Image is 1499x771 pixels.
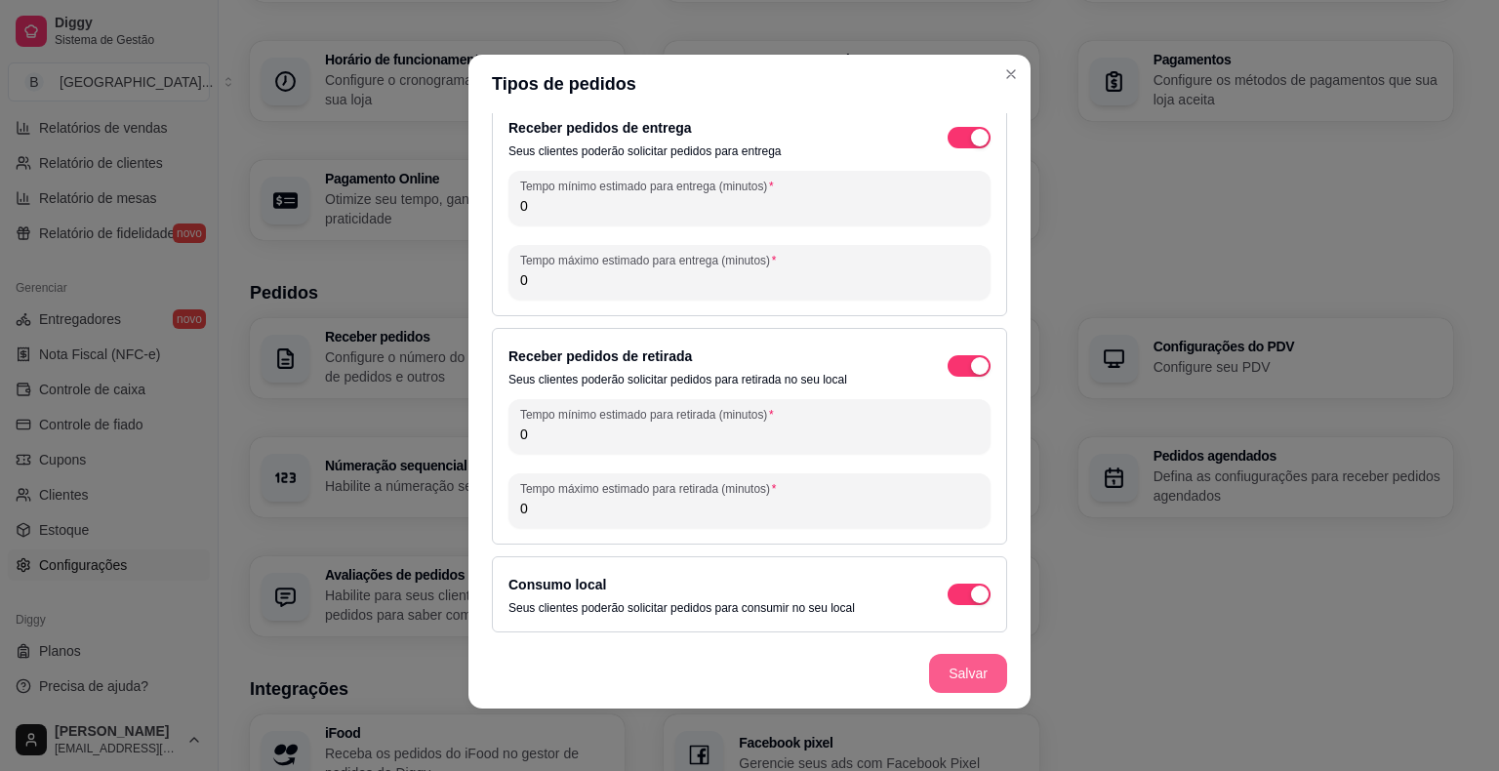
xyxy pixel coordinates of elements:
input: Tempo máximo estimado para retirada (minutos) [520,499,979,518]
input: Tempo mínimo estimado para entrega (minutos) [520,196,979,216]
label: Consumo local [508,577,606,592]
input: Tempo mínimo estimado para retirada (minutos) [520,425,979,444]
p: Seus clientes poderão solicitar pedidos para entrega [508,143,782,159]
label: Tempo mínimo estimado para entrega (minutos) [520,178,780,194]
label: Tempo máximo estimado para entrega (minutos) [520,252,783,268]
input: Tempo máximo estimado para entrega (minutos) [520,270,979,290]
label: Receber pedidos de entrega [508,120,692,136]
button: Salvar [929,654,1007,693]
p: Seus clientes poderão solicitar pedidos para retirada no seu local [508,372,847,387]
header: Tipos de pedidos [468,55,1031,113]
label: Receber pedidos de retirada [508,348,692,364]
button: Close [995,59,1027,90]
label: Tempo mínimo estimado para retirada (minutos) [520,406,780,423]
label: Tempo máximo estimado para retirada (minutos) [520,480,783,497]
p: Seus clientes poderão solicitar pedidos para consumir no seu local [508,600,855,616]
